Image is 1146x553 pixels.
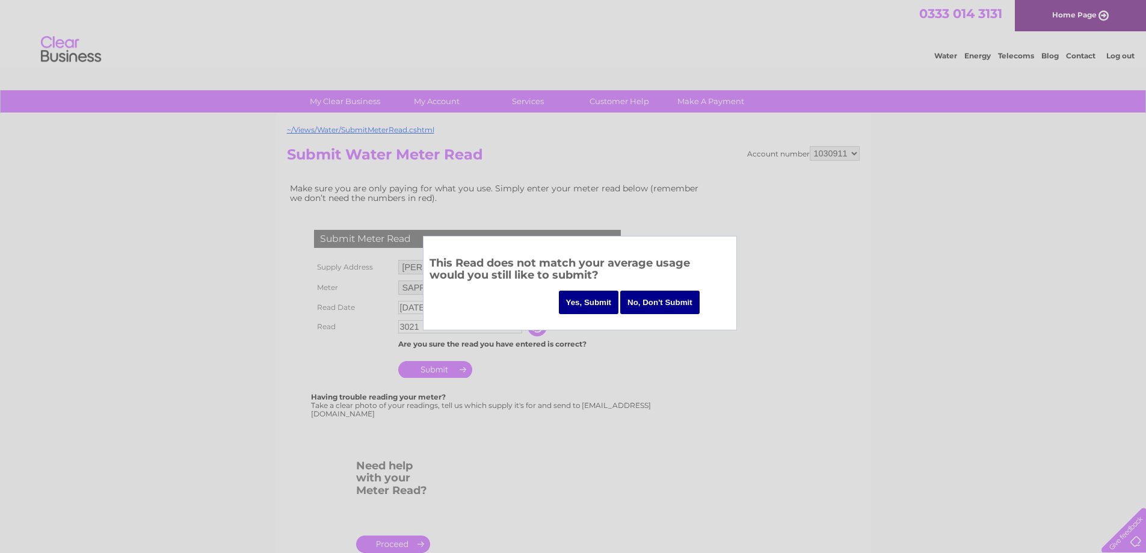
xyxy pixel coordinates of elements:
input: No, Don't Submit [620,291,700,314]
a: Energy [964,51,991,60]
a: 0333 014 3131 [919,6,1002,21]
a: Telecoms [998,51,1034,60]
div: Clear Business is a trading name of Verastar Limited (registered in [GEOGRAPHIC_DATA] No. 3667643... [289,7,858,58]
input: Yes, Submit [559,291,619,314]
a: Water [934,51,957,60]
a: Blog [1041,51,1059,60]
a: Contact [1066,51,1095,60]
h3: This Read does not match your average usage would you still like to submit? [430,255,730,288]
img: logo.png [40,31,102,68]
a: Log out [1106,51,1135,60]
